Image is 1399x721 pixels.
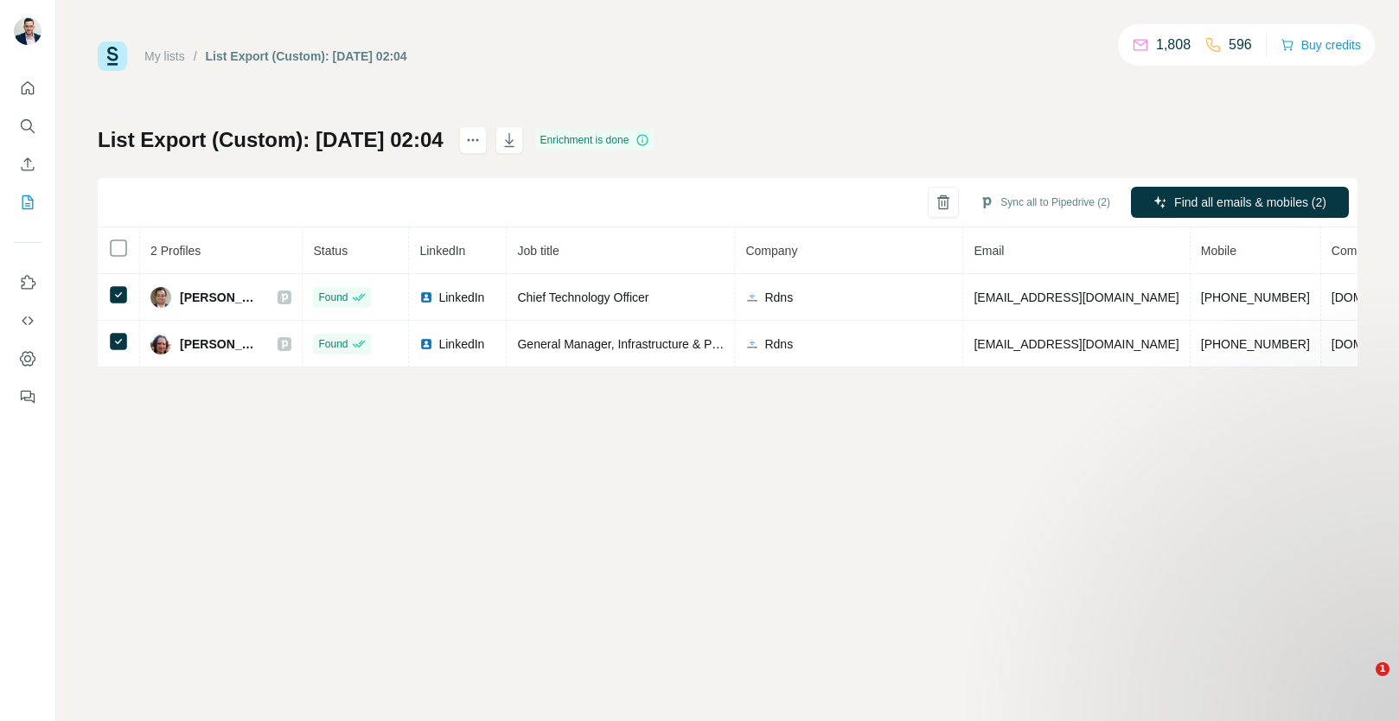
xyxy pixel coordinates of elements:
[419,290,433,304] img: LinkedIn logo
[1156,35,1191,55] p: 1,808
[745,337,759,351] img: company-logo
[974,244,1004,258] span: Email
[1201,244,1236,258] span: Mobile
[318,290,348,305] span: Found
[517,337,755,351] span: General Manager, Infrastructure & Platforms
[14,149,42,180] button: Enrich CSV
[419,244,465,258] span: LinkedIn
[1131,187,1349,218] button: Find all emails & mobiles (2)
[764,289,793,306] span: Rdns
[14,187,42,218] button: My lists
[98,126,444,154] h1: List Export (Custom): [DATE] 02:04
[150,244,201,258] span: 2 Profiles
[180,289,260,306] span: [PERSON_NAME]
[974,337,1179,351] span: [EMAIL_ADDRESS][DOMAIN_NAME]
[206,48,407,65] div: List Export (Custom): [DATE] 02:04
[14,267,42,298] button: Use Surfe on LinkedIn
[745,290,759,304] img: company-logo
[745,244,797,258] span: Company
[14,17,42,45] img: Avatar
[419,337,433,351] img: LinkedIn logo
[180,335,260,353] span: [PERSON_NAME]
[313,244,348,258] span: Status
[144,49,185,63] a: My lists
[1376,662,1389,676] span: 1
[194,48,197,65] li: /
[14,111,42,142] button: Search
[150,334,171,354] img: Avatar
[1201,290,1310,304] span: [PHONE_NUMBER]
[974,290,1179,304] span: [EMAIL_ADDRESS][DOMAIN_NAME]
[318,336,348,352] span: Found
[98,41,127,71] img: Surfe Logo
[968,189,1122,215] button: Sync all to Pipedrive (2)
[535,130,655,150] div: Enrichment is done
[438,335,484,353] span: LinkedIn
[764,335,793,353] span: Rdns
[1340,662,1382,704] iframe: Intercom live chat
[1201,337,1310,351] span: [PHONE_NUMBER]
[517,244,559,258] span: Job title
[150,287,171,308] img: Avatar
[14,305,42,336] button: Use Surfe API
[14,381,42,412] button: Feedback
[517,290,648,304] span: Chief Technology Officer
[438,289,484,306] span: LinkedIn
[459,126,487,154] button: actions
[14,343,42,374] button: Dashboard
[1281,33,1361,57] button: Buy credits
[1229,35,1252,55] p: 596
[1174,194,1326,211] span: Find all emails & mobiles (2)
[14,73,42,104] button: Quick start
